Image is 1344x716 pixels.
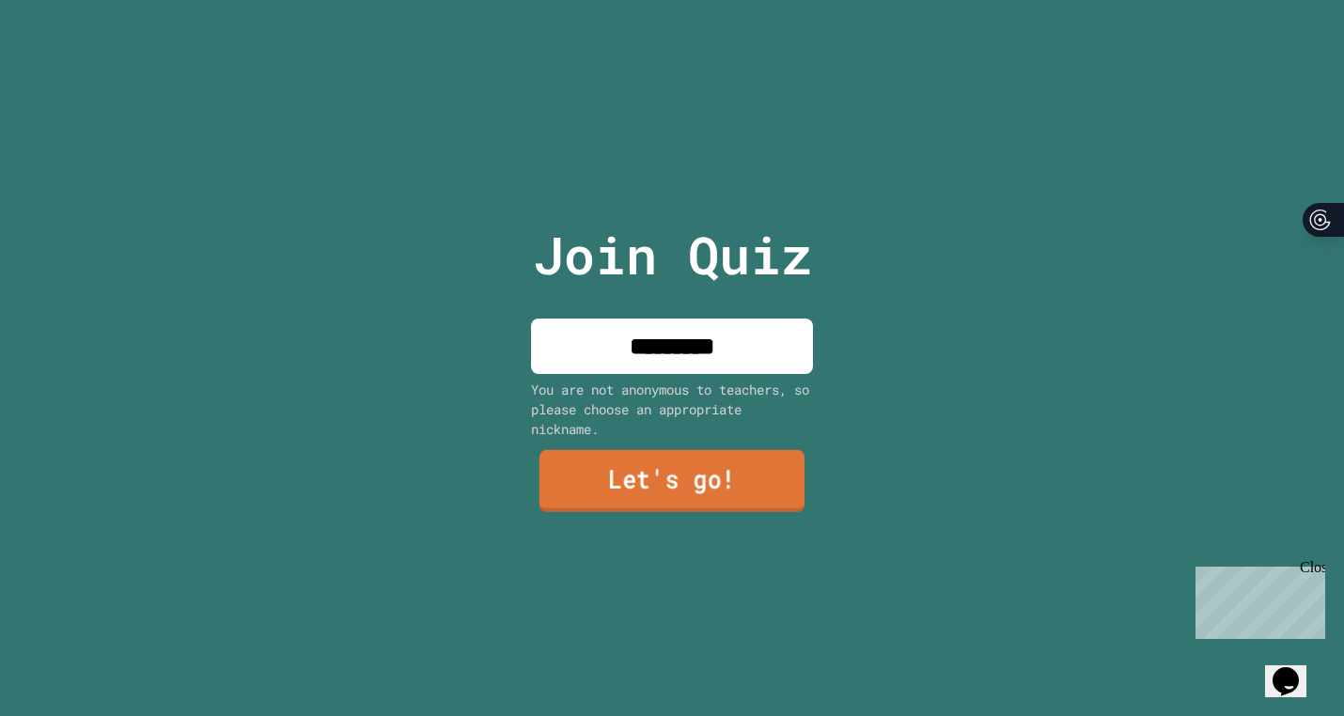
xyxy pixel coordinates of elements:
iframe: chat widget [1265,641,1325,697]
div: You are not anonymous to teachers, so please choose an appropriate nickname. [531,380,813,439]
iframe: chat widget [1188,559,1325,639]
div: Chat with us now!Close [8,8,130,119]
p: Join Quiz [533,216,812,294]
a: Let's go! [539,450,805,512]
